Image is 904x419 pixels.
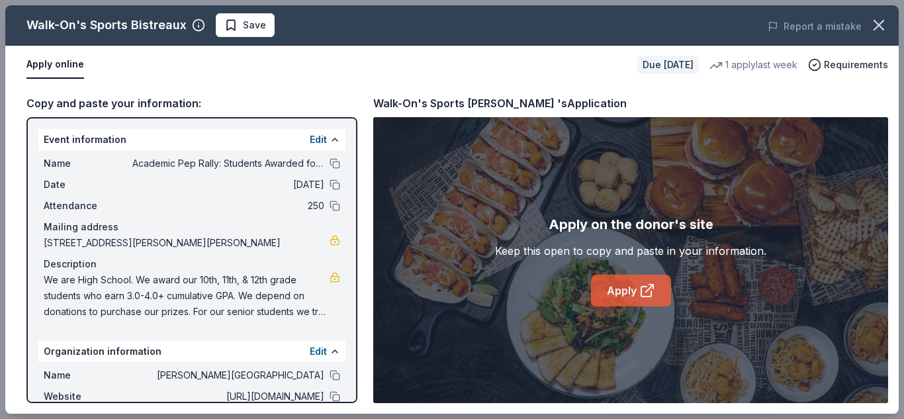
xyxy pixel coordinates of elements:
div: Walk-On's Sports [PERSON_NAME] 's Application [373,95,627,112]
div: Organization information [38,341,345,362]
div: Apply on the donor's site [549,214,713,235]
div: 1 apply last week [709,57,797,73]
button: Save [216,13,275,37]
span: Save [243,17,266,33]
span: Name [44,367,132,383]
span: Date [44,177,132,193]
span: Website [44,389,132,404]
button: Report a mistake [768,19,862,34]
button: Requirements [808,57,888,73]
div: Event information [38,129,345,150]
div: Description [44,256,340,272]
span: We are High School. We award our 10th, 11th, & 12th grade students who earn 3.0-4.0+ cumulative G... [44,272,330,320]
a: Apply [591,275,671,306]
button: Edit [310,132,327,148]
span: 250 [132,198,324,214]
button: Apply online [26,51,84,79]
span: [URL][DOMAIN_NAME] [132,389,324,404]
span: [PERSON_NAME][GEOGRAPHIC_DATA] [132,367,324,383]
div: Due [DATE] [637,56,699,74]
button: Edit [310,344,327,359]
span: Requirements [824,57,888,73]
div: Walk-On's Sports Bistreaux [26,15,187,36]
div: Mailing address [44,219,340,235]
span: [DATE] [132,177,324,193]
span: Academic Pep Rally: Students Awarded for Academic Excellence [132,156,324,171]
span: Name [44,156,132,171]
span: Attendance [44,198,132,214]
span: [STREET_ADDRESS][PERSON_NAME][PERSON_NAME] [44,235,330,251]
div: Copy and paste your information: [26,95,357,112]
div: Keep this open to copy and paste in your information. [495,243,766,259]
